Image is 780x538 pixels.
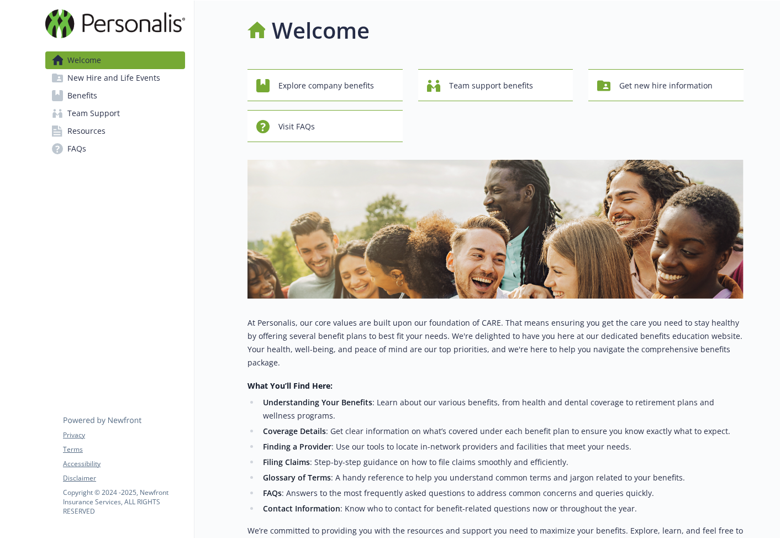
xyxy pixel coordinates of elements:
a: Terms [63,445,185,455]
li: : Learn about our various benefits, from health and dental coverage to retirement plans and welln... [260,396,744,422]
a: New Hire and Life Events [45,69,185,87]
span: Explore company benefits [278,75,374,96]
strong: Coverage Details [263,426,326,436]
a: Accessibility [63,459,185,469]
li: : Know who to contact for benefit-related questions now or throughout the year. [260,502,744,515]
li: : Step-by-step guidance on how to file claims smoothly and efficiently. [260,456,744,469]
button: Visit FAQs [247,110,403,142]
p: Copyright © 2024 - 2025 , Newfront Insurance Services, ALL RIGHTS RESERVED [63,488,185,516]
strong: What You’ll Find Here: [247,380,333,391]
span: Welcome [67,51,101,69]
span: Get new hire information [619,75,713,96]
span: Team support benefits [449,75,533,96]
span: New Hire and Life Events [67,69,160,87]
strong: FAQs [263,488,282,498]
li: : A handy reference to help you understand common terms and jargon related to your benefits. [260,471,744,484]
button: Explore company benefits [247,69,403,101]
a: Privacy [63,430,185,440]
a: FAQs [45,140,185,158]
li: : Get clear information on what’s covered under each benefit plan to ensure you know exactly what... [260,425,744,438]
a: Disclaimer [63,473,185,483]
a: Resources [45,122,185,140]
li: : Use our tools to locate in-network providers and facilities that meet your needs. [260,440,744,453]
span: Team Support [67,105,120,122]
span: FAQs [67,140,86,158]
span: Resources [67,122,106,140]
p: At Personalis, our core values are built upon our foundation of CARE. That means ensuring you get... [247,316,744,369]
a: Benefits [45,87,185,105]
strong: Understanding Your Benefits [263,397,372,408]
button: Get new hire information [588,69,744,101]
button: Team support benefits [418,69,573,101]
a: Team Support [45,105,185,122]
img: overview page banner [247,160,744,299]
strong: Glossary of Terms [263,472,331,483]
a: Welcome [45,51,185,69]
span: Benefits [67,87,97,105]
strong: Filing Claims [263,457,310,467]
li: : Answers to the most frequently asked questions to address common concerns and queries quickly. [260,487,744,500]
span: Visit FAQs [278,116,315,137]
strong: Finding a Provider [263,441,331,452]
h1: Welcome [272,14,370,47]
strong: Contact Information [263,503,340,514]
